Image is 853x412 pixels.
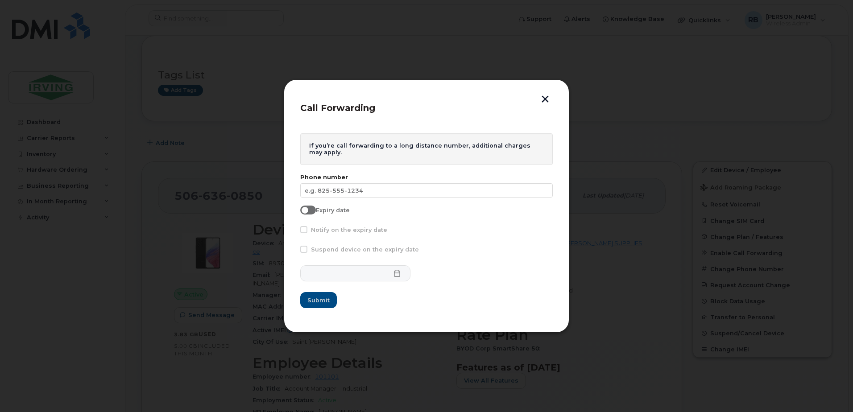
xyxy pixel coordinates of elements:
div: If you’re call forwarding to a long distance number, additional charges may apply. [300,133,553,165]
span: Submit [307,296,330,305]
label: Phone number [300,174,553,181]
input: Expiry date [300,206,307,213]
span: Expiry date [316,207,350,214]
span: Call Forwarding [300,103,375,113]
input: e.g. 825-555-1234 [300,183,553,198]
button: Submit [300,292,337,308]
